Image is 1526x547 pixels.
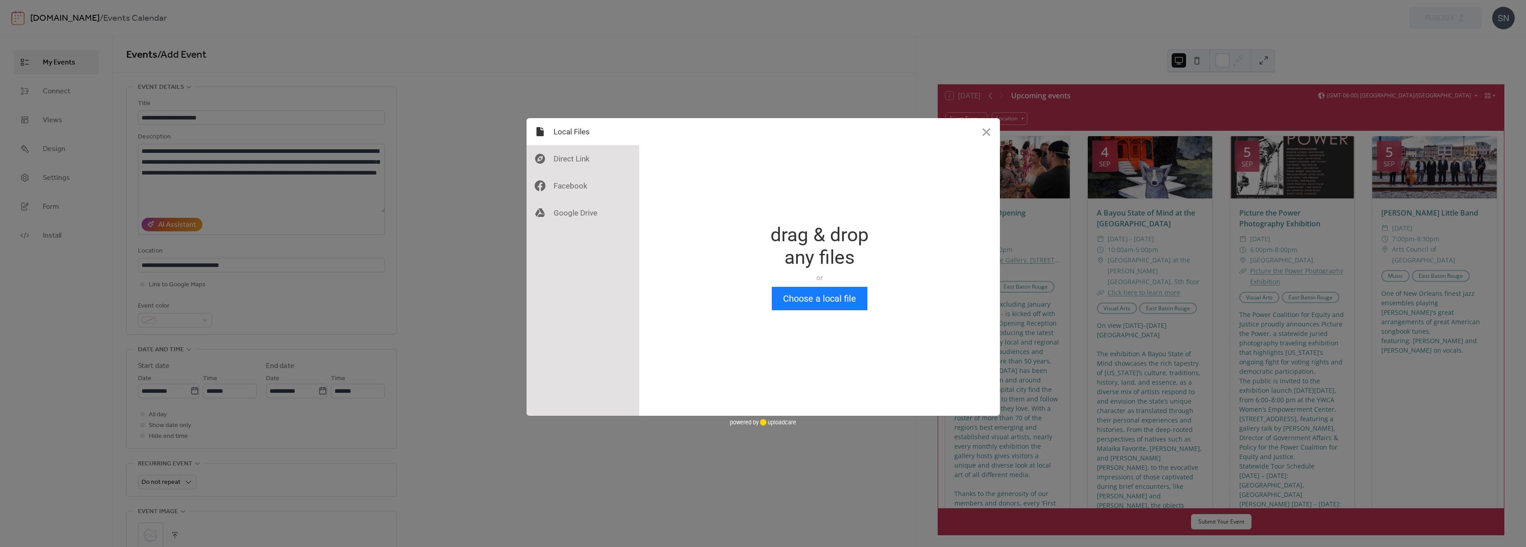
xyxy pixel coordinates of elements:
div: Facebook [527,172,639,199]
div: powered by [730,416,796,429]
div: Local Files [527,118,639,145]
div: Direct Link [527,145,639,172]
div: drag & drop any files [770,224,869,269]
div: Google Drive [527,199,639,226]
a: uploadcare [759,419,796,426]
div: or [770,273,869,282]
button: Choose a local file [772,287,867,310]
button: Close [973,118,1000,145]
